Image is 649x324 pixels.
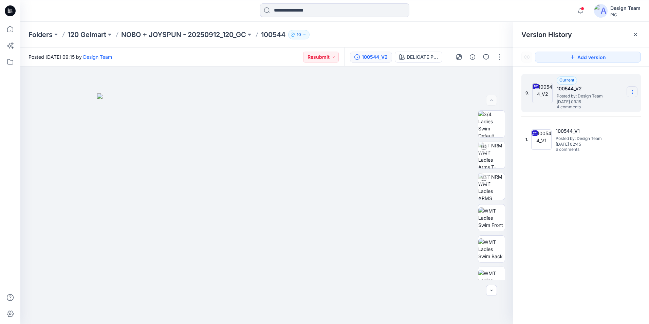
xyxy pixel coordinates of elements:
[610,4,641,12] div: Design Team
[395,52,442,62] button: DELICATE PINK
[83,54,112,60] a: Design Team
[535,52,641,62] button: Add version
[525,90,530,96] span: 9.
[531,129,552,150] img: 100544_V1
[478,207,505,229] img: WMT Ladies Swim Front
[556,142,624,147] span: [DATE] 02:45
[521,31,572,39] span: Version History
[610,12,641,17] div: PIC
[362,53,388,61] div: 100544_V2
[68,30,106,39] a: 120 Gelmart
[297,31,301,38] p: 10
[97,93,437,324] img: eyJhbGciOiJIUzI1NiIsImtpZCI6IjAiLCJzbHQiOiJzZXMiLCJ0eXAiOiJKV1QifQ.eyJkYXRhIjp7InR5cGUiOiJzdG9yYW...
[557,85,625,93] h5: 100544_V2
[478,142,505,168] img: TT NRM WMT Ladies Arms T-POSE
[29,53,112,60] span: Posted [DATE] 09:15 by
[633,32,638,37] button: Close
[521,52,532,62] button: Show Hidden Versions
[556,127,624,135] h5: 100544_V1
[261,30,285,39] p: 100544
[29,30,53,39] a: Folders
[557,100,625,104] span: [DATE] 09:15
[478,238,505,260] img: WMT Ladies Swim Back
[594,4,608,18] img: avatar
[559,77,574,83] span: Current
[557,93,625,100] span: Posted by: Design Team
[288,30,310,39] button: 10
[556,147,603,152] span: 6 comments
[532,83,553,103] img: 100544_V2
[478,270,505,291] img: WMT Ladies Swim Left
[525,137,529,143] span: 1.
[556,135,624,142] span: Posted by: Design Team
[478,111,505,137] img: 3/4 Ladies Swim Default
[350,52,392,62] button: 100544_V2
[407,53,438,61] div: DELICATE PINK
[557,105,604,110] span: 4 comments
[467,52,478,62] button: Details
[121,30,246,39] a: NOBO + JOYSPUN - 20250912_120_GC
[478,173,505,200] img: TT NRM WMT Ladies ARMS DOWN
